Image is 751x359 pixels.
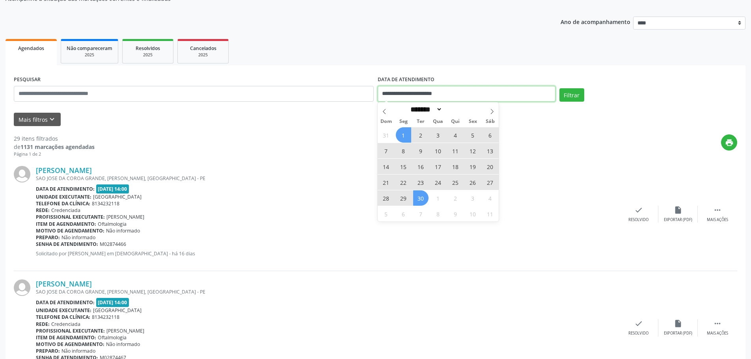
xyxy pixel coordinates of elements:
[707,331,728,336] div: Mais ações
[561,17,630,26] p: Ano de acompanhamento
[378,206,394,221] span: Outubro 5, 2025
[20,143,95,151] strong: 1131 marcações agendadas
[36,341,104,348] b: Motivo de agendamento:
[14,151,95,158] div: Página 1 de 2
[483,143,498,158] span: Setembro 13, 2025
[92,314,119,320] span: 8134232118
[413,206,429,221] span: Outubro 7, 2025
[93,193,142,200] span: [GEOGRAPHIC_DATA]
[36,186,95,192] b: Data de atendimento:
[413,143,429,158] span: Setembro 9, 2025
[92,200,119,207] span: 8134232118
[106,214,144,220] span: [PERSON_NAME]
[483,206,498,221] span: Outubro 11, 2025
[36,234,60,241] b: Preparo:
[14,74,41,86] label: PESQUISAR
[464,119,481,124] span: Sex
[14,113,61,126] button: Mais filtroskeyboard_arrow_down
[465,159,481,174] span: Setembro 19, 2025
[378,143,394,158] span: Setembro 7, 2025
[378,74,434,86] label: DATA DE ATENDIMENTO
[36,299,95,306] b: Data de atendimento:
[448,206,463,221] span: Outubro 9, 2025
[100,241,126,247] span: M02874466
[713,319,722,328] i: 
[465,190,481,206] span: Outubro 3, 2025
[664,331,692,336] div: Exportar (PDF)
[634,319,643,328] i: check
[378,175,394,190] span: Setembro 21, 2025
[136,45,160,52] span: Resolvidos
[106,327,144,334] span: [PERSON_NAME]
[98,221,127,227] span: Oftalmologia
[395,119,412,124] span: Seg
[429,119,447,124] span: Qua
[413,127,429,143] span: Setembro 2, 2025
[96,184,129,193] span: [DATE] 14:00
[396,206,411,221] span: Outubro 6, 2025
[36,334,96,341] b: Item de agendamento:
[430,159,446,174] span: Setembro 17, 2025
[67,45,112,52] span: Não compareceram
[14,134,95,143] div: 29 itens filtrados
[430,206,446,221] span: Outubro 8, 2025
[430,175,446,190] span: Setembro 24, 2025
[721,134,737,151] button: print
[36,348,60,354] b: Preparo:
[664,217,692,223] div: Exportar (PDF)
[36,321,50,327] b: Rede:
[448,159,463,174] span: Setembro 18, 2025
[36,307,91,314] b: Unidade executante:
[396,143,411,158] span: Setembro 8, 2025
[14,166,30,182] img: img
[36,327,105,334] b: Profissional executante:
[18,45,44,52] span: Agendados
[481,119,499,124] span: Sáb
[413,159,429,174] span: Setembro 16, 2025
[483,190,498,206] span: Outubro 4, 2025
[36,279,92,288] a: [PERSON_NAME]
[413,190,429,206] span: Setembro 30, 2025
[628,217,649,223] div: Resolvido
[396,159,411,174] span: Setembro 15, 2025
[14,279,30,296] img: img
[36,200,90,207] b: Telefone da clínica:
[36,288,619,295] div: SAO JOSE DA COROA GRANDE, [PERSON_NAME], [GEOGRAPHIC_DATA] - PE
[447,119,464,124] span: Qui
[36,314,90,320] b: Telefone da clínica:
[48,115,56,124] i: keyboard_arrow_down
[36,193,91,200] b: Unidade executante:
[674,206,682,214] i: insert_drive_file
[430,127,446,143] span: Setembro 3, 2025
[36,166,92,175] a: [PERSON_NAME]
[378,159,394,174] span: Setembro 14, 2025
[483,159,498,174] span: Setembro 20, 2025
[36,241,98,247] b: Senha de atendimento:
[96,298,129,307] span: [DATE] 14:00
[465,127,481,143] span: Setembro 5, 2025
[61,234,95,241] span: Não informado
[183,52,223,58] div: 2025
[725,138,734,147] i: print
[396,190,411,206] span: Setembro 29, 2025
[93,307,142,314] span: [GEOGRAPHIC_DATA]
[106,341,140,348] span: Não informado
[36,221,96,227] b: Item de agendamento:
[559,88,584,102] button: Filtrar
[465,143,481,158] span: Setembro 12, 2025
[61,348,95,354] span: Não informado
[51,207,80,214] span: Credenciada
[378,119,395,124] span: Dom
[408,105,443,113] select: Month
[36,214,105,220] b: Profissional executante:
[36,250,619,257] p: Solicitado por [PERSON_NAME] em [DEMOGRAPHIC_DATA] - há 16 dias
[378,190,394,206] span: Setembro 28, 2025
[36,207,50,214] b: Rede:
[483,127,498,143] span: Setembro 6, 2025
[128,52,168,58] div: 2025
[430,190,446,206] span: Outubro 1, 2025
[190,45,216,52] span: Cancelados
[442,105,468,113] input: Year
[448,143,463,158] span: Setembro 11, 2025
[707,217,728,223] div: Mais ações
